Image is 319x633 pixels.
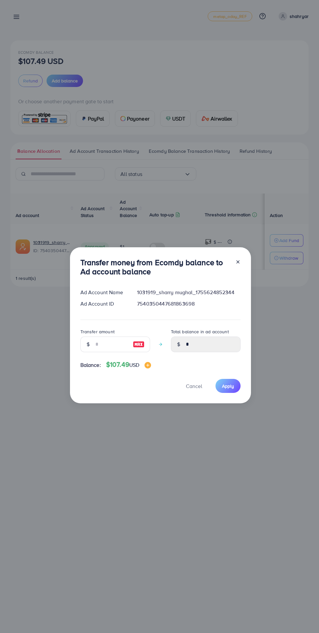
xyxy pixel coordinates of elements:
iframe: Chat [291,604,314,628]
label: Total balance in ad account [171,328,229,335]
span: Apply [222,383,234,389]
h3: Transfer money from Ecomdy balance to Ad account balance [80,258,230,277]
img: image [145,362,151,368]
div: 1031919_sharry mughal_1755624852344 [132,289,245,296]
button: Apply [215,379,241,393]
span: Balance: [80,361,101,369]
span: Cancel [186,382,202,390]
div: 7540350447681863698 [132,300,245,308]
label: Transfer amount [80,328,115,335]
h4: $107.49 [106,361,151,369]
div: Ad Account Name [75,289,132,296]
button: Cancel [178,379,210,393]
span: USD [129,361,139,368]
div: Ad Account ID [75,300,132,308]
img: image [133,340,145,348]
